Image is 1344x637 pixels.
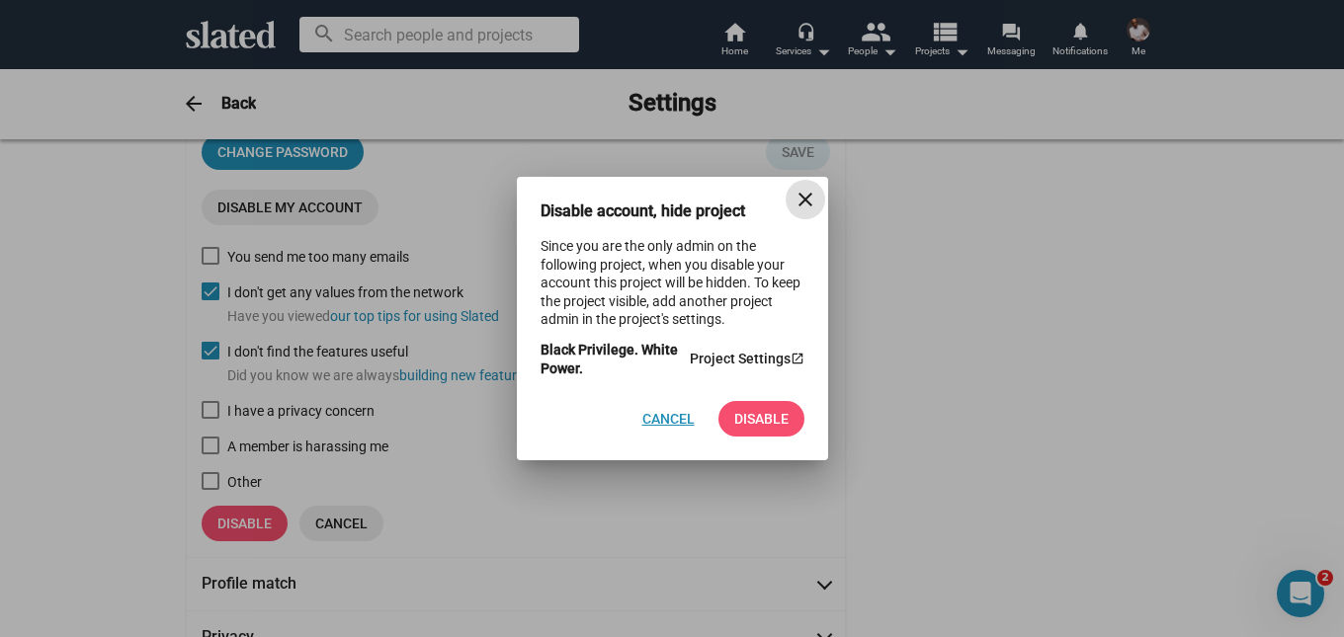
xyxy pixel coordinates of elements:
mat-icon: launch [791,350,804,368]
span: Cancel [642,401,695,437]
div: Since you are the only admin on the following project, when you disable your account this project... [517,237,828,377]
mat-icon: close [794,188,817,211]
span: Disable [734,401,789,437]
button: Cancel [627,401,711,437]
h3: Disable account, hide project [541,200,773,221]
strong: Black Privilege. White Power. [541,341,686,377]
button: Disable [718,401,804,437]
a: Project Settings [690,341,804,377]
